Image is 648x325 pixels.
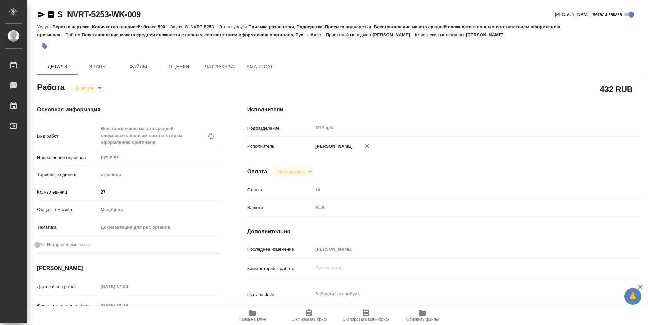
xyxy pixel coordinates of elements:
h2: 432 RUB [600,83,633,95]
p: Дата начала работ [37,283,98,290]
p: Работа [65,32,82,37]
button: Скопировать ссылку для ЯМессенджера [37,10,45,19]
h4: Оплата [247,168,267,176]
button: 🙏 [624,288,641,305]
span: Скопировать бриф [291,317,327,322]
p: Этапы услуги [219,24,249,29]
h2: Работа [37,81,65,93]
button: Не оплачена [276,169,306,175]
p: Тарифные единицы [37,171,98,178]
span: [PERSON_NAME] детали заказа [555,11,622,18]
span: Детали [41,63,74,71]
p: Комментарий к работе [247,265,313,272]
p: Исполнитель [247,143,313,150]
h4: Исполнители [247,106,641,114]
p: Кол-во единиц [37,189,98,196]
div: В работе [272,167,314,176]
input: Пустое поле [98,282,157,291]
button: Добавить тэг [37,39,52,54]
span: Этапы [82,63,114,71]
p: Восстановление макета средней сложности с полным соответствием оформлению оригинала, Рус → Англ [82,32,326,37]
p: Факт. дата начала работ [37,302,98,309]
p: Общая тематика [37,206,98,213]
p: Валюта [247,204,313,211]
span: Скопировать мини-бриф [343,317,389,322]
p: Последнее изменение [247,246,313,253]
span: Чат заказа [203,63,236,71]
h4: [PERSON_NAME] [37,264,220,272]
span: Файлы [122,63,155,71]
p: Тематика [37,224,98,231]
span: Папка на Drive [239,317,266,322]
span: Оценки [163,63,195,71]
a: S_NVRT-5253-WK-009 [57,10,141,19]
p: Приемка разверстки, Подверстка, Приемка подверстки, Восстановление макета средней сложности с пол... [37,24,560,37]
input: Пустое поле [98,301,157,311]
p: [PERSON_NAME] [313,143,353,150]
button: В работе [73,85,96,91]
button: Удалить исполнителя [359,139,374,153]
button: Обновить файлы [394,306,451,325]
p: Верстка чертежа. Количество надписей: более 500 [52,24,170,29]
div: RUB [313,202,608,213]
button: Папка на Drive [224,306,281,325]
div: Медицина [98,204,220,215]
p: [PERSON_NAME] [466,32,509,37]
p: Ставка [247,187,313,194]
p: Вид работ [37,133,98,140]
input: Пустое поле [313,185,608,195]
span: 🙏 [627,289,639,303]
p: Путь на drive [247,291,313,298]
div: В работе [70,84,104,93]
h4: Дополнительно [247,228,641,236]
p: Услуга [37,24,52,29]
p: [PERSON_NAME] [373,32,415,37]
div: Документация для рег. органов [98,221,220,233]
input: ✎ Введи что-нибудь [98,187,220,197]
span: Нотариальный заказ [47,241,90,248]
span: SmartCat [244,63,276,71]
p: Клиентские менеджеры [415,32,466,37]
p: Подразделение [247,125,313,132]
div: страница [98,169,220,180]
p: Проектный менеджер [326,32,373,37]
button: Скопировать мини-бриф [337,306,394,325]
span: Обновить файлы [406,317,439,322]
p: Направление перевода [37,154,98,161]
button: Скопировать ссылку [47,10,55,19]
h4: Основная информация [37,106,220,114]
input: Пустое поле [313,244,608,254]
button: Скопировать бриф [281,306,337,325]
p: S_NVRT-5253 [185,24,219,29]
p: Заказ: [170,24,185,29]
